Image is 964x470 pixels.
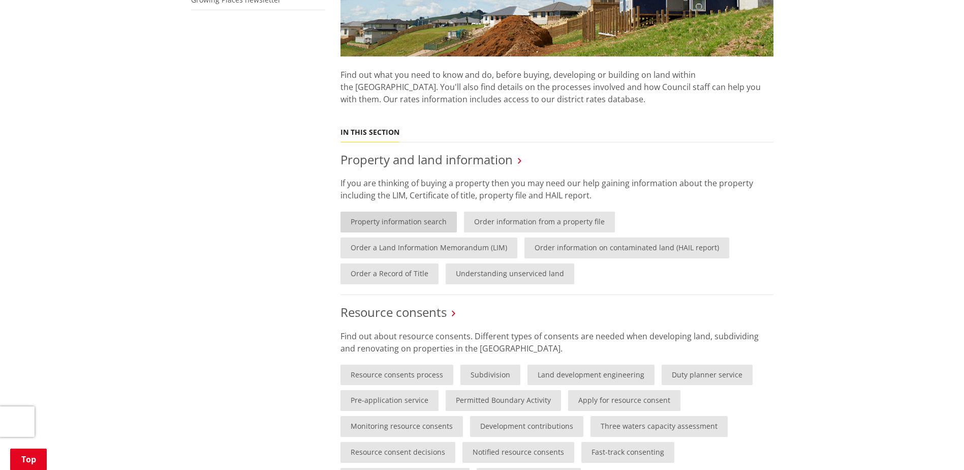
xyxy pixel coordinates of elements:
a: Land development engineering [527,365,655,386]
a: Fast-track consenting [581,442,674,463]
p: Find out what you need to know and do, before buying, developing or building on land within the [... [340,56,773,118]
a: Order a Record of Title [340,263,439,284]
p: Find out about resource consents. Different types of consents are needed when developing land, su... [340,330,773,355]
a: Understanding unserviced land [446,263,574,284]
a: Property and land information [340,151,513,168]
p: If you are thinking of buying a property then you may need our help gaining information about the... [340,177,773,201]
a: Subdivision [460,365,520,386]
a: Three waters capacity assessment [590,416,728,437]
a: Order information on contaminated land (HAIL report) [524,238,729,258]
iframe: Messenger Launcher [917,427,954,464]
a: Resource consent decisions [340,442,455,463]
a: Top [10,449,47,470]
a: Notified resource consents [462,442,574,463]
a: Resource consents process [340,365,453,386]
a: Order a Land Information Memorandum (LIM) [340,238,517,258]
a: Order information from a property file [464,212,615,232]
h5: In this section [340,128,399,137]
a: Duty planner service [662,365,753,386]
a: Permitted Boundary Activity [446,390,561,411]
a: Resource consents [340,304,447,320]
a: Monitoring resource consents [340,416,463,437]
a: Pre-application service [340,390,439,411]
a: Apply for resource consent [568,390,680,411]
a: Development contributions [470,416,583,437]
a: Property information search [340,212,457,232]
